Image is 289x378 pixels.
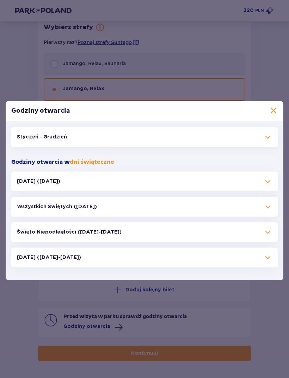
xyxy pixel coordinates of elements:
p: [DATE] ([DATE]-[DATE]) [17,254,81,261]
span: dni świąteczne [70,159,114,166]
p: Styczeń - Grudzień [17,134,67,141]
p: Święto Niepodległości ([DATE]-[DATE]) [17,229,122,236]
p: [DATE] ([DATE]) [17,178,60,185]
p: Godziny otwarcia w [11,153,114,166]
p: Godziny otwarcia [11,107,70,115]
p: Wszystkich Świętych ([DATE]) [17,203,97,210]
